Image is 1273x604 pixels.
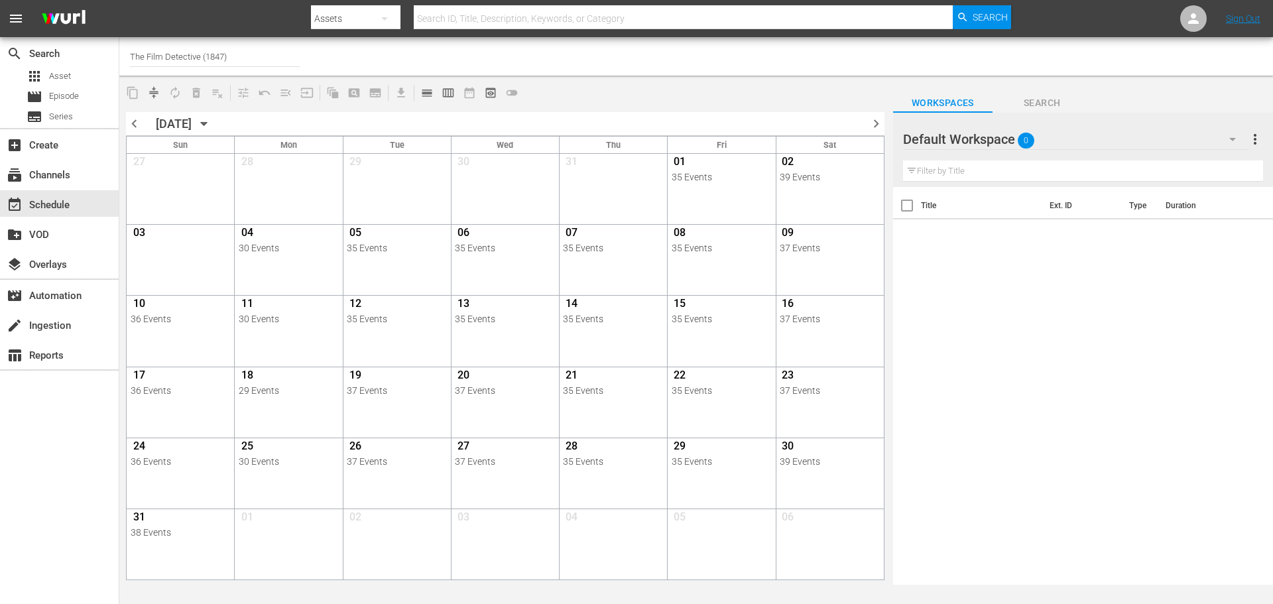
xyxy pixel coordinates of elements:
[563,314,663,324] div: 35 Events
[1042,187,1121,224] th: Ext. ID
[239,385,339,396] div: 29 Events
[455,511,471,527] span: 03
[275,82,296,103] span: Fill episodes with ad slates
[455,243,555,253] div: 35 Events
[239,314,339,324] div: 30 Events
[347,385,447,396] div: 37 Events
[131,385,231,396] div: 36 Events
[32,3,95,34] img: ans4CAIJ8jUAAAAAAAAAAAAAAAAAAAAAAAAgQb4GAAAAAAAAAAAAAAAAAAAAAAAAJMjXAAAAAAAAAAAAAAAAAAAAAAAAgAT5G...
[672,297,688,314] span: 15
[455,314,555,324] div: 35 Events
[347,297,363,314] span: 12
[921,187,1042,224] th: Title
[780,243,880,253] div: 37 Events
[126,115,143,132] span: chevron_left
[347,440,363,456] span: 26
[563,155,579,172] span: 31
[563,369,579,385] span: 21
[455,369,471,385] span: 20
[7,257,23,272] span: Overlays
[497,140,513,150] span: Wed
[131,511,147,527] span: 31
[563,297,579,314] span: 14
[563,456,663,467] div: 35 Events
[27,89,42,105] span: Episode
[7,137,23,153] span: Create
[672,369,688,385] span: 22
[390,140,404,150] span: Tue
[993,95,1092,111] span: Search
[347,155,363,172] span: 29
[7,288,23,304] span: Automation
[563,226,579,243] span: 07
[7,347,23,363] span: Reports
[156,117,192,131] div: [DATE]
[973,5,1008,29] span: Search
[563,243,663,253] div: 35 Events
[484,86,497,99] span: preview_outlined
[131,314,231,324] div: 36 Events
[318,80,343,105] span: Refresh All Search Blocks
[780,385,880,396] div: 37 Events
[7,318,23,333] span: Ingestion
[780,314,880,324] div: 37 Events
[442,86,455,99] span: calendar_view_week_outlined
[672,456,772,467] div: 35 Events
[717,140,727,150] span: Fri
[563,385,663,396] div: 35 Events
[455,456,555,467] div: 37 Events
[131,297,147,314] span: 10
[239,155,255,172] span: 28
[412,80,438,105] span: Day Calendar View
[672,226,688,243] span: 08
[780,456,880,467] div: 39 Events
[239,243,339,253] div: 30 Events
[147,86,160,99] span: compress
[7,167,23,183] span: Channels
[239,511,255,527] span: 01
[239,297,255,314] span: 11
[122,82,143,103] span: Copy Lineup
[455,226,471,243] span: 06
[49,90,79,103] span: Episode
[131,456,231,467] div: 36 Events
[280,140,297,150] span: Mon
[672,243,772,253] div: 35 Events
[131,226,147,243] span: 03
[672,440,688,456] span: 29
[27,109,42,125] span: Series
[780,297,796,314] span: 16
[7,227,23,243] span: VOD
[1018,127,1034,154] span: 0
[131,369,147,385] span: 17
[672,385,772,396] div: 35 Events
[455,297,471,314] span: 13
[239,226,255,243] span: 04
[606,140,621,150] span: Thu
[893,95,993,111] span: Workspaces
[239,440,255,456] span: 25
[780,440,796,456] span: 30
[131,527,231,538] div: 38 Events
[780,172,880,182] div: 39 Events
[823,140,836,150] span: Sat
[347,369,363,385] span: 19
[347,314,447,324] div: 35 Events
[780,511,796,527] span: 06
[27,68,42,84] span: Asset
[672,511,688,527] span: 05
[131,440,147,456] span: 24
[347,243,447,253] div: 35 Events
[8,11,24,27] span: menu
[953,5,1011,29] button: Search
[239,369,255,385] span: 18
[868,115,884,132] span: chevron_right
[126,136,884,580] div: Month View
[296,82,318,103] span: Update Metadata from Key Asset
[1247,131,1263,147] span: more_vert
[780,155,796,172] span: 02
[131,155,147,172] span: 27
[480,82,501,103] span: View Backup
[1247,123,1263,155] button: more_vert
[365,82,386,103] span: Create Series Block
